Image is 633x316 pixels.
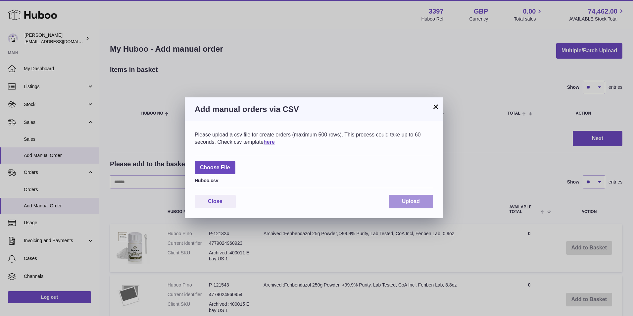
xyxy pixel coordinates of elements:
div: Huboo.csv [195,176,433,184]
span: Close [208,198,222,204]
span: Choose File [195,161,235,175]
button: Close [195,195,236,208]
span: Upload [402,198,420,204]
div: Please upload a csv file for create orders (maximum 500 rows). This process could take up to 60 s... [195,131,433,145]
button: Upload [389,195,433,208]
a: here [264,139,275,145]
button: × [432,103,440,111]
h3: Add manual orders via CSV [195,104,433,115]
